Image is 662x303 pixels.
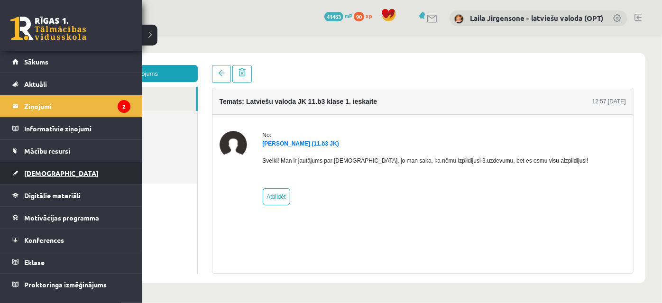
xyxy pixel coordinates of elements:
[28,74,159,99] a: Administrācijas ziņas
[24,280,107,289] span: Proktoringa izmēģinājums
[28,50,158,74] a: Ienākošie
[12,184,130,206] a: Digitālie materiāli
[24,95,130,117] legend: Ziņojumi
[454,14,464,24] img: Laila Jirgensone - latviešu valoda (OPT)
[470,13,603,23] a: Laila Jirgensone - latviešu valoda (OPT)
[182,61,340,69] h4: Temats: Latviešu valoda JK 11.b3 klase 1. ieskaite
[10,17,86,40] a: Rīgas 1. Tālmācības vidusskola
[24,118,130,139] legend: Informatīvie ziņojumi
[345,12,352,19] span: mP
[12,207,130,229] a: Motivācijas programma
[12,73,130,95] a: Aktuāli
[12,162,130,184] a: [DEMOGRAPHIC_DATA]
[324,12,352,19] a: 41463 mP
[12,51,130,73] a: Sākums
[12,251,130,273] a: Eklase
[225,152,252,169] a: Atbildēt
[24,213,99,222] span: Motivācijas programma
[24,147,70,155] span: Mācību resursi
[225,94,551,103] div: No:
[324,12,343,21] span: 41463
[354,12,364,21] span: 90
[366,12,372,19] span: xp
[354,12,377,19] a: 90 xp
[28,99,159,123] a: Nosūtītie
[24,80,47,88] span: Aktuāli
[12,118,130,139] a: Informatīvie ziņojumi
[12,274,130,295] a: Proktoringa izmēģinājums
[12,140,130,162] a: Mācību resursi
[24,57,48,66] span: Sākums
[12,229,130,251] a: Konferences
[225,104,301,110] a: [PERSON_NAME] (11.b3 JK)
[24,236,64,244] span: Konferences
[12,95,130,117] a: Ziņojumi2
[28,28,160,46] a: Jauns ziņojums
[225,120,551,129] p: Sveiki! Man ir jautājums par [DEMOGRAPHIC_DATA], jo man saka, ka nēmu izpildijusi 3.uzdevumu, bet...
[24,191,81,200] span: Digitālie materiāli
[554,61,588,69] div: 12:57 [DATE]
[118,100,130,113] i: 2
[24,169,99,177] span: [DEMOGRAPHIC_DATA]
[182,94,209,122] img: Rūta Rutka
[24,258,45,266] span: Eklase
[28,123,159,147] a: Dzēstie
